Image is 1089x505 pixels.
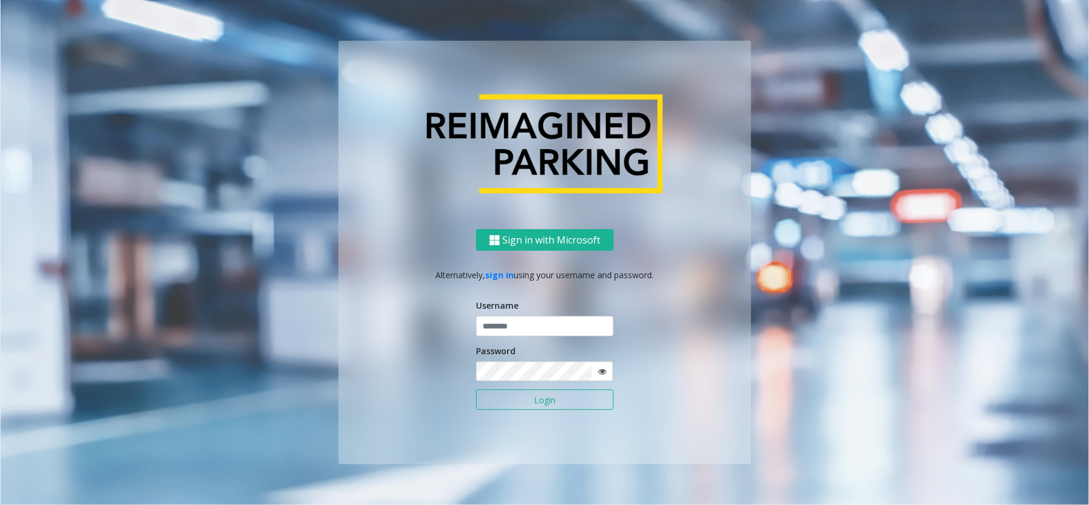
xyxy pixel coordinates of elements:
button: Sign in with Microsoft [476,229,614,251]
label: Password [476,345,515,357]
a: sign in [486,269,514,281]
p: Alternatively, using your username and password. [350,269,739,281]
button: Login [476,390,614,410]
label: Username [476,299,518,312]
